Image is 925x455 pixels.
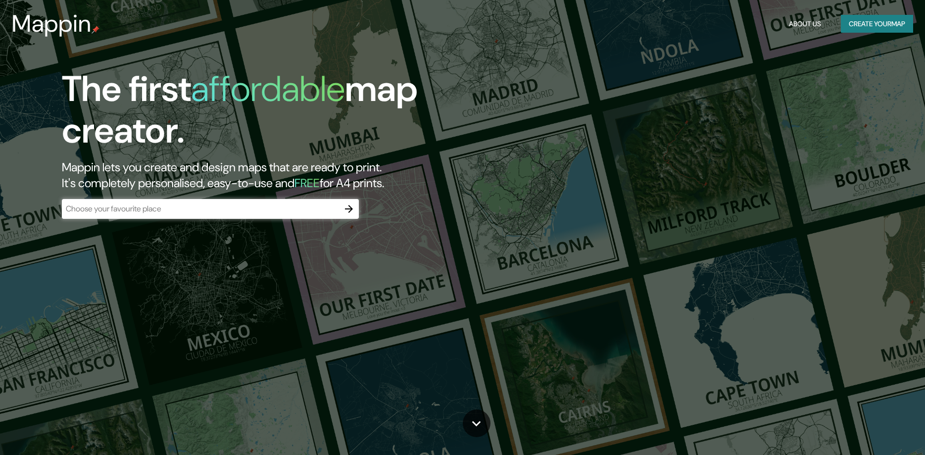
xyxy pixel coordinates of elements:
button: About Us [785,15,825,33]
h2: Mappin lets you create and design maps that are ready to print. It's completely personalised, eas... [62,159,525,191]
h1: affordable [191,66,345,112]
h1: The first map creator. [62,68,525,159]
button: Create yourmap [841,15,913,33]
iframe: Help widget launcher [837,416,914,444]
h3: Mappin [12,10,92,38]
input: Choose your favourite place [62,203,339,214]
img: mappin-pin [92,26,99,34]
h5: FREE [294,175,320,191]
